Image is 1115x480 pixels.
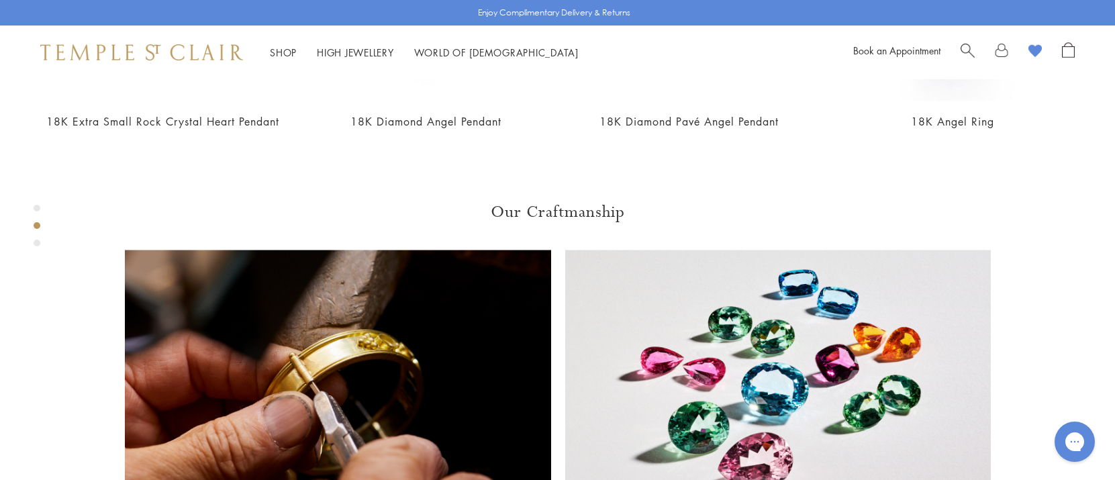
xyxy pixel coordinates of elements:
[317,46,394,59] a: High JewelleryHigh Jewellery
[599,114,779,129] a: 18K Diamond Pavé Angel Pendant
[40,44,243,60] img: Temple St. Clair
[853,44,940,57] a: Book an Appointment
[1028,42,1042,62] a: View Wishlist
[1062,42,1075,62] a: Open Shopping Bag
[350,114,501,129] a: 18K Diamond Angel Pendant
[46,114,279,129] a: 18K Extra Small Rock Crystal Heart Pendant
[34,201,40,257] div: Product gallery navigation
[478,6,630,19] p: Enjoy Complimentary Delivery & Returns
[125,201,991,223] h3: Our Craftmanship
[911,114,994,129] a: 18K Angel Ring
[414,46,579,59] a: World of [DEMOGRAPHIC_DATA]World of [DEMOGRAPHIC_DATA]
[961,42,975,62] a: Search
[1048,417,1102,467] iframe: Gorgias live chat messenger
[270,44,579,61] nav: Main navigation
[270,46,297,59] a: ShopShop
